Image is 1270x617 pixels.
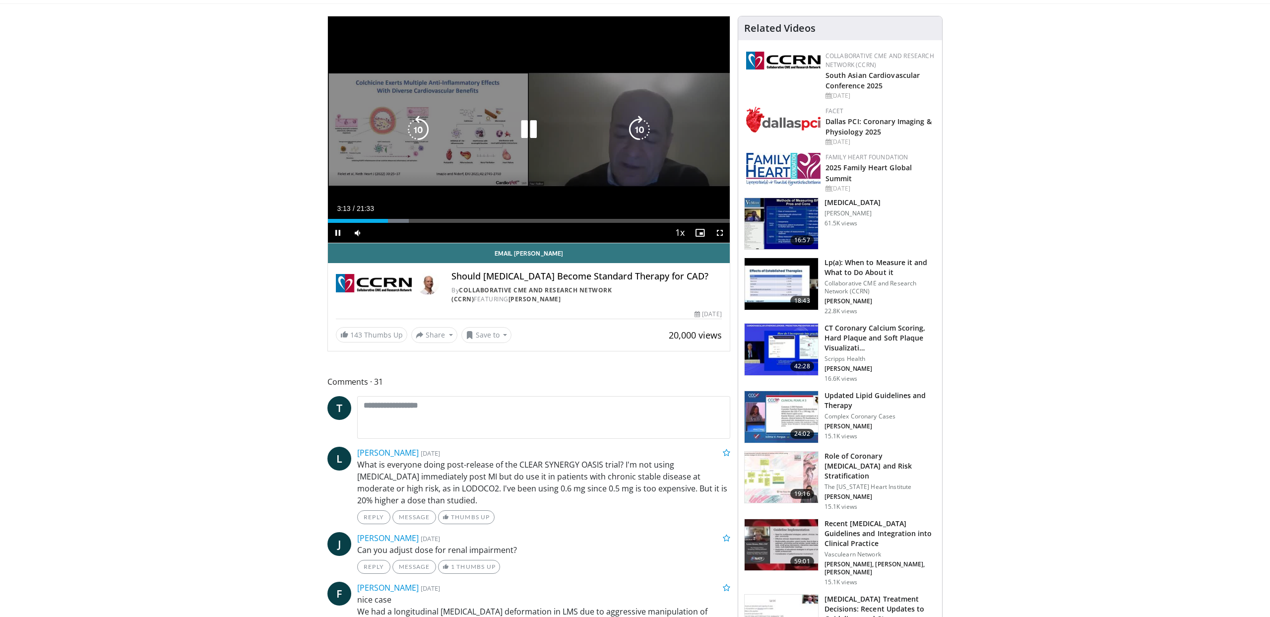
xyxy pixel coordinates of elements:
[825,503,857,511] p: 15.1K views
[825,550,936,558] p: Vasculearn Network
[357,533,419,544] a: [PERSON_NAME]
[357,510,390,524] a: Reply
[825,209,881,217] p: [PERSON_NAME]
[357,582,419,593] a: [PERSON_NAME]
[336,327,407,343] a: 143 Thumbs Up
[357,205,374,212] span: 21:33
[825,578,857,586] p: 15.1K views
[825,198,881,207] h3: [MEDICAL_DATA]
[421,449,440,458] small: [DATE]
[745,391,818,443] img: 77f671eb-9394-4acc-bc78-a9f077f94e00.150x105_q85_crop-smart_upscale.jpg
[357,544,730,556] p: Can you adjust dose for renal impairment?
[745,519,818,571] img: 87825f19-cf4c-4b91-bba1-ce218758c6bb.150x105_q85_crop-smart_upscale.jpg
[327,375,730,388] span: Comments 31
[337,205,350,212] span: 3:13
[695,310,721,319] div: [DATE]
[411,327,457,343] button: Share
[357,447,419,458] a: [PERSON_NAME]
[825,422,936,430] p: [PERSON_NAME]
[327,447,351,471] a: L
[327,396,351,420] a: T
[336,271,412,295] img: Collaborative CME and Research Network (CCRN)
[670,223,690,243] button: Playback Rate
[745,452,818,503] img: 1efa8c99-7b8a-4ab5-a569-1c219ae7bd2c.150x105_q85_crop-smart_upscale.jpg
[744,323,936,383] a: 42:28 CT Coronary Calcium Scoring, Hard Plaque and Soft Plaque Visualizati… Scripps Health [PERSO...
[825,493,936,501] p: [PERSON_NAME]
[825,519,936,548] h3: Recent [MEDICAL_DATA] Guidelines and Integration into Clinical Practice
[790,296,814,306] span: 18:43
[825,375,857,383] p: 16.6K views
[790,489,814,499] span: 19:16
[744,198,936,250] a: 16:57 [MEDICAL_DATA] [PERSON_NAME] 61.5K views
[710,223,730,243] button: Fullscreen
[353,205,355,212] span: /
[825,483,936,491] p: The [US_STATE] Heart Institute
[392,510,436,524] a: Message
[825,355,936,363] p: Scripps Health
[825,91,934,100] div: [DATE]
[825,432,857,440] p: 15.1K views
[825,365,936,373] p: [PERSON_NAME]
[744,519,936,586] a: 59:01 Recent [MEDICAL_DATA] Guidelines and Integration into Clinical Practice Vasculearn Network ...
[451,563,455,570] span: 1
[790,429,814,439] span: 24:02
[451,286,612,303] a: Collaborative CME and Research Network (CCRN)
[328,223,348,243] button: Pause
[745,198,818,250] img: a92b9a22-396b-4790-a2bb-5028b5f4e720.150x105_q85_crop-smart_upscale.jpg
[825,163,912,183] a: 2025 Family Heart Global Summit
[746,107,821,133] img: 939357b5-304e-4393-95de-08c51a3c5e2a.png.150x105_q85_autocrop_double_scale_upscale_version-0.2.png
[790,235,814,245] span: 16:57
[357,459,730,506] p: What is everyone doing post-release of the CLEAR SYNERGY OASIS trial? I'm not using [MEDICAL_DATA...
[328,219,730,223] div: Progress Bar
[357,560,390,574] a: Reply
[825,297,936,305] p: [PERSON_NAME]
[825,117,932,137] a: Dallas PCI: Coronary Imaging & Physiology 2025
[328,16,730,243] video-js: Video Player
[825,219,857,227] p: 61.5K views
[669,329,722,341] span: 20,000 views
[327,582,351,606] a: F
[790,556,814,566] span: 59:01
[690,223,710,243] button: Enable picture-in-picture mode
[392,560,436,574] a: Message
[825,52,934,69] a: Collaborative CME and Research Network (CCRN)
[825,184,934,193] div: [DATE]
[327,532,351,556] a: J
[825,323,936,353] h3: CT Coronary Calcium Scoring, Hard Plaque and Soft Plaque Visualizati…
[451,271,721,282] h4: Should [MEDICAL_DATA] Become Standard Therapy for CAD?
[744,451,936,511] a: 19:16 Role of Coronary [MEDICAL_DATA] and Risk Stratification The [US_STATE] Heart Institute [PER...
[825,137,934,146] div: [DATE]
[790,361,814,371] span: 42:28
[825,560,936,576] p: [PERSON_NAME], [PERSON_NAME], [PERSON_NAME]
[825,412,936,420] p: Complex Coronary Cases
[348,223,368,243] button: Mute
[745,258,818,310] img: 7a20132b-96bf-405a-bedd-783937203c38.150x105_q85_crop-smart_upscale.jpg
[825,391,936,411] h3: Updated Lipid Guidelines and Therapy
[825,107,844,115] a: FACET
[825,279,936,295] p: Collaborative CME and Research Network (CCRN)
[451,286,721,304] div: By FEATURING
[825,307,857,315] p: 22.8K views
[421,584,440,593] small: [DATE]
[825,153,908,161] a: Family Heart Foundation
[438,560,500,574] a: 1 Thumbs Up
[328,243,730,263] a: Email [PERSON_NAME]
[438,510,494,524] a: Thumbs Up
[416,271,440,295] img: Avatar
[745,324,818,375] img: 4ea3ec1a-320e-4f01-b4eb-a8bc26375e8f.150x105_q85_crop-smart_upscale.jpg
[825,70,920,90] a: South Asian Cardiovascular Conference 2025
[825,258,936,277] h3: Lp(a): When to Measure it and What to Do About it
[744,22,816,34] h4: Related Videos
[744,258,936,315] a: 18:43 Lp(a): When to Measure it and What to Do About it Collaborative CME and Research Network (C...
[508,295,561,303] a: [PERSON_NAME]
[744,391,936,443] a: 24:02 Updated Lipid Guidelines and Therapy Complex Coronary Cases [PERSON_NAME] 15.1K views
[746,52,821,69] img: a04ee3ba-8487-4636-b0fb-5e8d268f3737.png.150x105_q85_autocrop_double_scale_upscale_version-0.2.png
[421,534,440,543] small: [DATE]
[825,451,936,481] h3: Role of Coronary [MEDICAL_DATA] and Risk Stratification
[350,330,362,340] span: 143
[746,153,821,186] img: 96363db5-6b1b-407f-974b-715268b29f70.jpeg.150x105_q85_autocrop_double_scale_upscale_version-0.2.jpg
